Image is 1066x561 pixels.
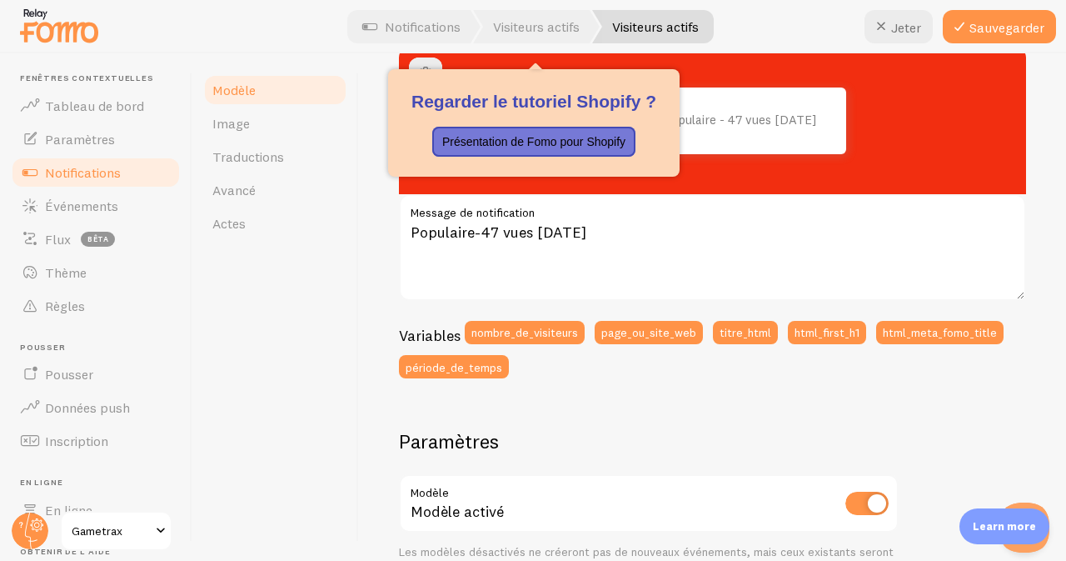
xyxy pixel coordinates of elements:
a: Règles [10,289,182,323]
font: Gametrax [72,523,122,538]
a: Événements [10,189,182,223]
font: Image [212,115,250,132]
font: page_ou_site_web [601,324,696,339]
font: Actes [212,215,246,232]
button: Présentation de Fomo pour Shopify [432,127,635,157]
font: Paramètres [399,428,499,453]
button: période_de_temps [399,355,509,378]
button: titre_html [713,321,778,344]
font: Paramètres [45,131,115,148]
a: Actes [202,207,348,240]
font: Obtenir de l'aide [20,546,111,557]
a: Modèle [202,73,348,107]
a: Pousser [10,358,182,391]
a: Thème [10,256,182,289]
iframe: Aide Scout Beacon - Ouvrir [999,503,1049,553]
button: page_ou_site_web [595,321,703,344]
font: bêta [87,234,109,243]
font: titre_html [720,324,771,339]
font: En ligne [45,502,92,518]
font: Fenêtres contextuelles [20,73,154,83]
font: html_first_h1 [795,324,859,339]
font: Données push [45,399,130,416]
font: Tableau de bord [45,98,144,114]
a: Avancé [202,173,348,207]
font: Avancé [212,182,256,198]
a: Notifications [10,156,182,189]
a: En ligne [10,493,182,527]
font: Pousser [20,342,66,353]
a: Flux bêta [10,223,182,256]
font: En ligne [20,477,62,488]
font: Modèle activé [411,502,504,521]
p: Learn more [973,518,1036,534]
button: html_first_h1 [788,321,866,344]
img: fomo-relay-logo-orange.svg [17,4,101,47]
font: Modèle [212,82,256,98]
font: Pousser [45,366,93,383]
font: Variables [399,326,461,345]
font: Flux [45,231,71,248]
font: Regarder le tutoriel Shopify ? [411,92,656,111]
a: Inscription [10,424,182,458]
font: Thème [45,264,87,281]
a: Paramètres [10,123,182,156]
font: Inscription [45,433,108,449]
font: période_de_temps [406,359,502,374]
div: Learn more [959,508,1049,544]
font: Populaire - 47 vues [DATE] [663,112,816,128]
a: Image [202,107,348,140]
button: nombre_de_visiteurs [465,321,585,344]
a: Données push [10,391,182,424]
font: Présentation de Fomo pour Shopify [442,135,625,148]
font: Traductions [212,148,284,165]
button: html_meta_fomo_title [876,321,1004,344]
font: nombre_de_visiteurs [471,324,578,339]
a: Tableau de bord [10,89,182,123]
font: html_meta_fomo_title [883,324,997,339]
font: Notifications [45,164,121,181]
font: Message de notification [411,205,535,220]
font: Événements [45,198,118,214]
font: Règles [45,298,85,314]
a: Traductions [202,140,348,173]
a: Gametrax [60,511,172,551]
